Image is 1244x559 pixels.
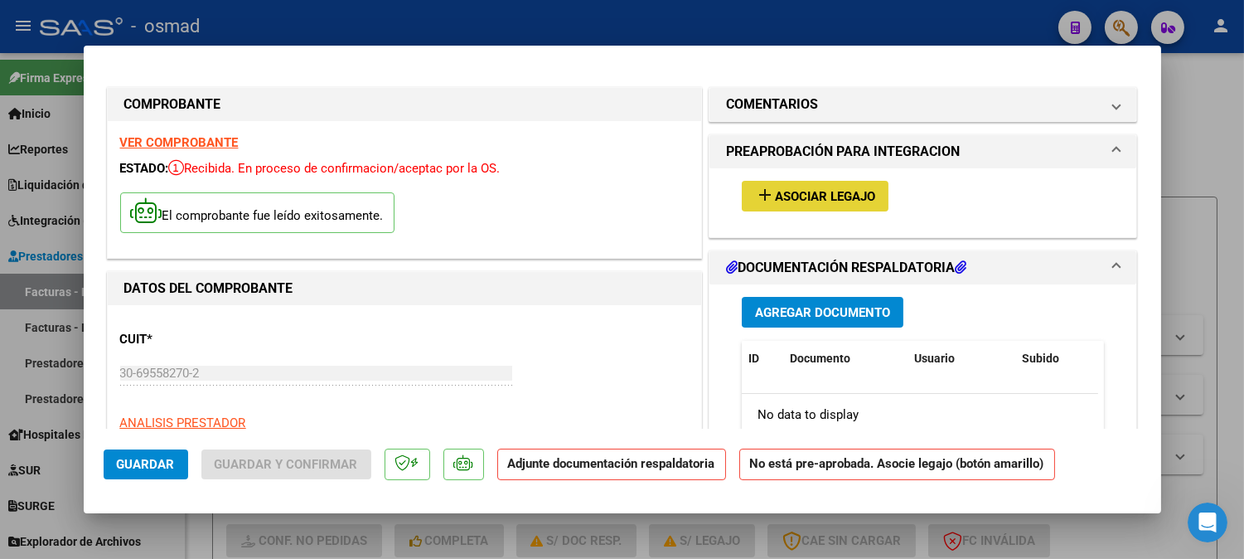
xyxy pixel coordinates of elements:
[109,75,305,91] div: ahh bien, lo puedo cargar manual
[104,450,188,479] button: Guardar
[201,450,371,479] button: Guardar y Confirmar
[27,388,119,398] div: Soporte • Hace 1h
[194,244,305,260] div: por el momento no
[726,142,960,162] h1: PREAPROBACIÓN PARA INTEGRACION
[709,88,1137,121] mat-expansion-panel-header: COMENTARIOS
[120,135,239,150] a: VER COMPROBANTE
[291,10,321,40] div: Cerrar
[169,161,501,176] span: Recibida. En proceso de confirmacion/aceptac por la OS.
[181,234,318,270] div: por el momento no
[783,341,908,377] datatable-header-cell: Documento
[259,10,291,41] button: Inicio
[742,394,1098,435] div: No data to display
[27,194,227,211] div: ¿Podemos ayudarla con algo más?
[709,135,1137,168] mat-expansion-panel-header: PREAPROBACIÓN PARA INTEGRACION
[201,272,318,309] div: muchas gracias
[80,19,254,45] p: El equipo también puede ayudar
[755,305,890,320] span: Agregar Documento
[284,425,311,452] button: Enviar un mensaje…
[13,184,240,221] div: ¿Podemos ayudarla con algo más?
[775,189,875,204] span: Asociar Legajo
[105,432,119,445] button: Start recording
[13,65,318,114] div: Ayelen dice…
[742,181,888,211] button: Asociar Legajo
[508,456,715,471] strong: Adjunte documentación respaldatoria
[214,282,305,299] div: muchas gracias
[13,114,272,183] div: Sí claro, va a intentar leer el archivo y si no puede ud puede completar los datos manualmente
[47,12,74,39] img: Profile image for Fin
[117,457,175,472] span: Guardar
[709,168,1137,237] div: PREAPROBACIÓN PARA INTEGRACION
[748,352,759,365] span: ID
[726,258,966,278] h1: DOCUMENTACIÓN RESPALDATORIA
[13,272,318,322] div: Ayelen dice…
[914,352,955,365] span: Usuario
[1188,503,1227,542] iframe: Intercom live chat
[120,192,394,233] p: El comprobante fue leído exitosamente.
[13,348,238,385] div: De nada, ¡Que tenga un lindo dia!Soporte • Hace 1h
[120,330,291,349] p: CUIT
[709,251,1137,284] mat-expansion-panel-header: DOCUMENTACIÓN RESPALDATORIA
[27,124,259,173] div: Sí claro, va a intentar leer el archivo y si no puede ud puede completar los datos manualmente
[120,416,246,430] span: ANALISIS PRESTADOR
[27,358,225,375] div: De nada, ¡Que tenga un lindo dia!
[13,234,318,272] div: Ayelen dice…
[1022,352,1059,365] span: Subido
[26,432,39,445] button: Adjuntar un archivo
[13,114,318,185] div: Soporte dice…
[13,334,318,335] div: New messages divider
[124,280,293,296] strong: DATOS DEL COMPROBANTE
[739,449,1055,481] strong: No está pre-aprobada. Asocie legajo (botón amarillo)
[52,432,65,445] button: Selector de emoji
[755,185,775,205] mat-icon: add
[742,297,903,328] button: Agregar Documento
[908,341,1015,377] datatable-header-cell: Usuario
[13,184,318,234] div: Soporte dice…
[215,457,358,472] span: Guardar y Confirmar
[1015,341,1098,377] datatable-header-cell: Subido
[95,65,318,101] div: ahh bien, lo puedo cargar manual
[11,10,42,41] button: go back
[742,341,783,377] datatable-header-cell: ID
[726,95,818,114] h1: COMENTARIOS
[790,352,850,365] span: Documento
[124,96,221,112] strong: COMPROBANTE
[14,397,317,425] textarea: Escribe un mensaje...
[13,348,318,421] div: Soporte dice…
[120,161,169,176] span: ESTADO:
[80,7,100,19] h1: Fin
[79,432,92,445] button: Selector de gif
